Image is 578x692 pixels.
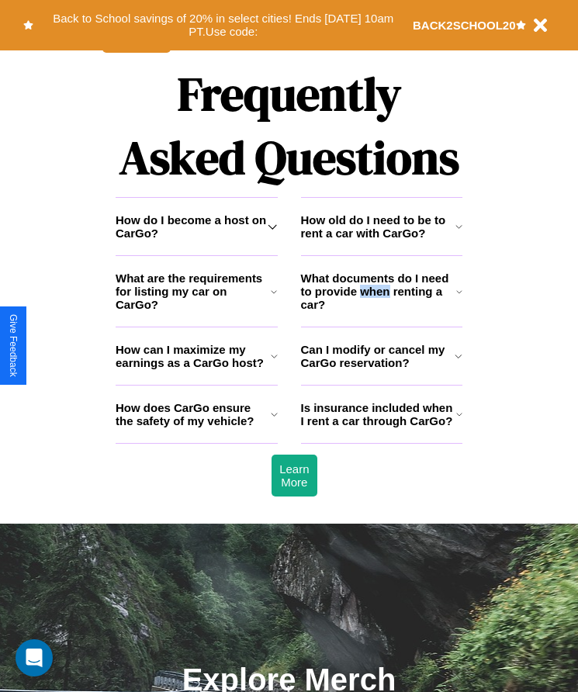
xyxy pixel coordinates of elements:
h3: How can I maximize my earnings as a CarGo host? [116,343,271,369]
h3: How old do I need to be to rent a car with CarGo? [301,213,455,240]
button: Learn More [272,455,317,497]
h3: Can I modify or cancel my CarGo reservation? [301,343,455,369]
h3: Is insurance included when I rent a car through CarGo? [301,401,456,427]
h1: Frequently Asked Questions [116,54,462,197]
h3: What are the requirements for listing my car on CarGo? [116,272,271,311]
h3: How do I become a host on CarGo? [116,213,268,240]
h3: How does CarGo ensure the safety of my vehicle? [116,401,271,427]
div: Give Feedback [8,314,19,377]
b: BACK2SCHOOL20 [413,19,516,32]
button: Back to School savings of 20% in select cities! Ends [DATE] 10am PT.Use code: [33,8,413,43]
div: Open Intercom Messenger [16,639,53,676]
h3: What documents do I need to provide when renting a car? [301,272,457,311]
